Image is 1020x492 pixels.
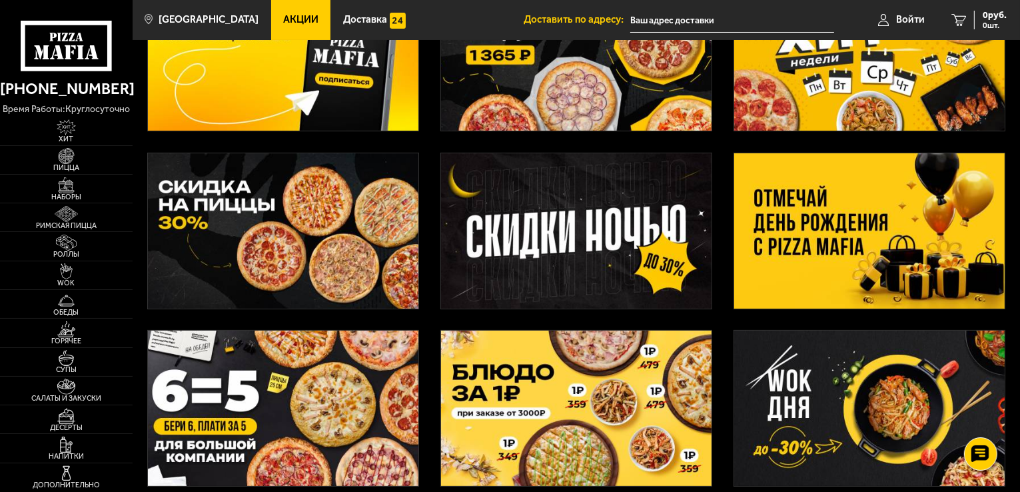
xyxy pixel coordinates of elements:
span: 0 шт. [983,21,1007,29]
input: Ваш адрес доставки [630,8,834,33]
img: 15daf4d41897b9f0e9f617042186c801.svg [390,13,406,29]
span: Войти [896,15,925,25]
span: Доставка [343,15,387,25]
span: 0 руб. [983,11,1007,20]
span: Акции [283,15,318,25]
span: Доставить по адресу: [524,15,630,25]
span: [GEOGRAPHIC_DATA] [159,15,258,25]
